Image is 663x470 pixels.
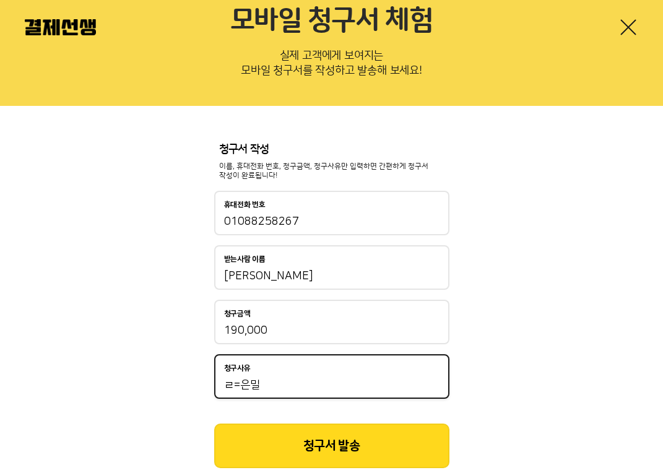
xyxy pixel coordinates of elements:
[214,424,449,468] button: 청구서 발송
[224,364,251,373] p: 청구사유
[224,214,440,229] input: 휴대전화 번호
[219,143,444,157] p: 청구서 작성
[224,255,266,264] p: 받는사람 이름
[224,269,440,284] input: 받는사람 이름
[224,323,440,338] input: 청구금액
[224,310,251,318] p: 청구금액
[224,201,266,209] p: 휴대전화 번호
[25,45,638,86] p: 실제 고객에게 보여지는 모바일 청구서를 작성하고 발송해 보세요!
[219,162,444,181] p: 이름, 휴대전화 번호, 청구금액, 청구사유만 입력하면 간편하게 청구서 작성이 완료됩니다!
[224,378,440,393] input: 청구사유
[25,19,96,35] img: 결제선생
